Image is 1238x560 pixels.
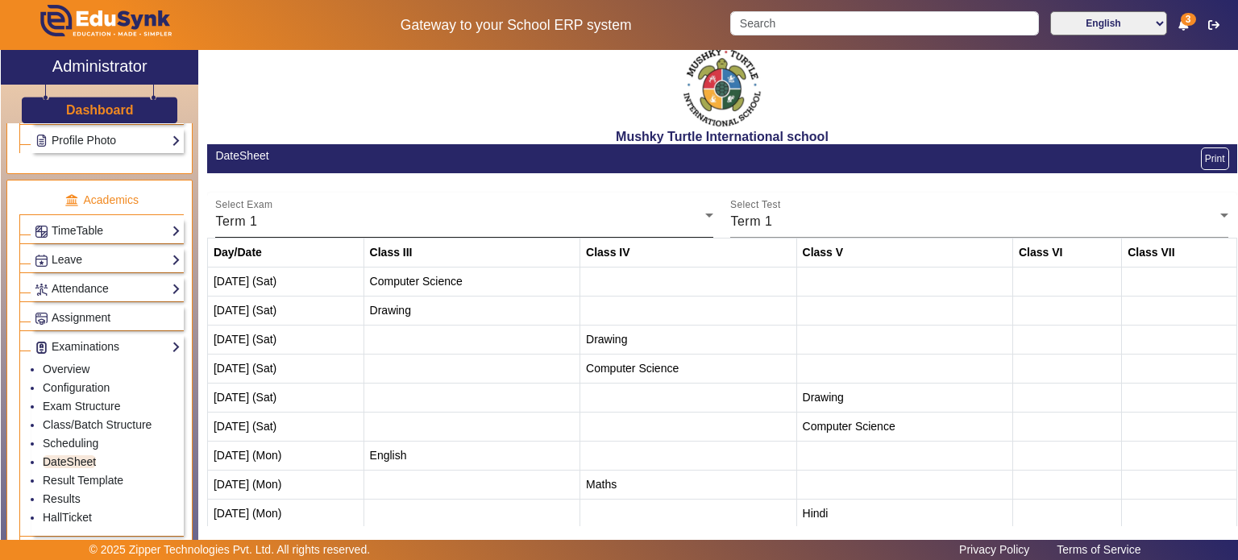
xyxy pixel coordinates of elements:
a: Configuration [43,381,110,394]
a: DateSheet [43,455,96,468]
span: English [370,449,407,462]
span: Computer Science [586,362,679,375]
h3: Dashboard [66,102,134,118]
td: [DATE] (Sat) [207,355,364,384]
a: Assignment [35,309,181,327]
td: [DATE] (Sat) [207,384,364,413]
img: f2cfa3ea-8c3d-4776-b57d-4b8cb03411bc [682,46,762,129]
span: Computer Science [370,275,463,288]
span: Drawing [370,304,411,317]
span: Drawing [803,391,844,404]
th: Class V [796,239,1012,268]
input: Search [730,11,1038,35]
td: [DATE] (Sat) [207,268,364,297]
span: Term 1 [215,214,257,228]
p: © 2025 Zipper Technologies Pvt. Ltd. All rights reserved. [89,541,371,558]
span: Computer Science [803,420,895,433]
th: Day/Date [207,239,364,268]
td: [DATE] (Sat) [207,326,364,355]
button: Print [1201,147,1229,170]
a: Class/Batch Structure [43,418,152,431]
td: [DATE] (Sat) [207,297,364,326]
h2: Mushky Turtle International school [207,129,1237,144]
td: [DATE] (Sat) [207,413,364,442]
a: Terms of Service [1049,539,1149,560]
img: Assignments.png [35,313,48,325]
span: Term 1 [730,214,772,228]
th: Class IV [580,239,796,268]
mat-label: Select Test [730,200,781,210]
a: Exam Structure [43,400,120,413]
a: HallTicket [43,511,92,524]
h5: Gateway to your School ERP system [318,17,713,34]
th: Class VI [1013,239,1122,268]
th: Class VII [1122,239,1237,268]
span: 3 [1181,13,1196,26]
img: academic.png [64,193,79,208]
h2: Administrator [52,56,147,76]
td: [DATE] (Mon) [207,500,364,529]
a: Overview [43,363,89,375]
a: Dashboard [65,102,135,118]
a: Results [43,492,81,505]
span: Maths [586,478,617,491]
span: Assignment [52,311,110,324]
mat-label: Select Exam [215,200,272,210]
th: Class III [364,239,580,268]
a: Scheduling [43,437,98,450]
span: Hindi [803,507,829,520]
span: Drawing [586,333,627,346]
a: Privacy Policy [951,539,1037,560]
td: [DATE] (Mon) [207,471,364,500]
p: Academics [19,192,184,209]
a: Result Template [43,474,123,487]
div: DateSheet [215,147,713,164]
td: [DATE] (Mon) [207,442,364,471]
a: Administrator [1,50,198,85]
